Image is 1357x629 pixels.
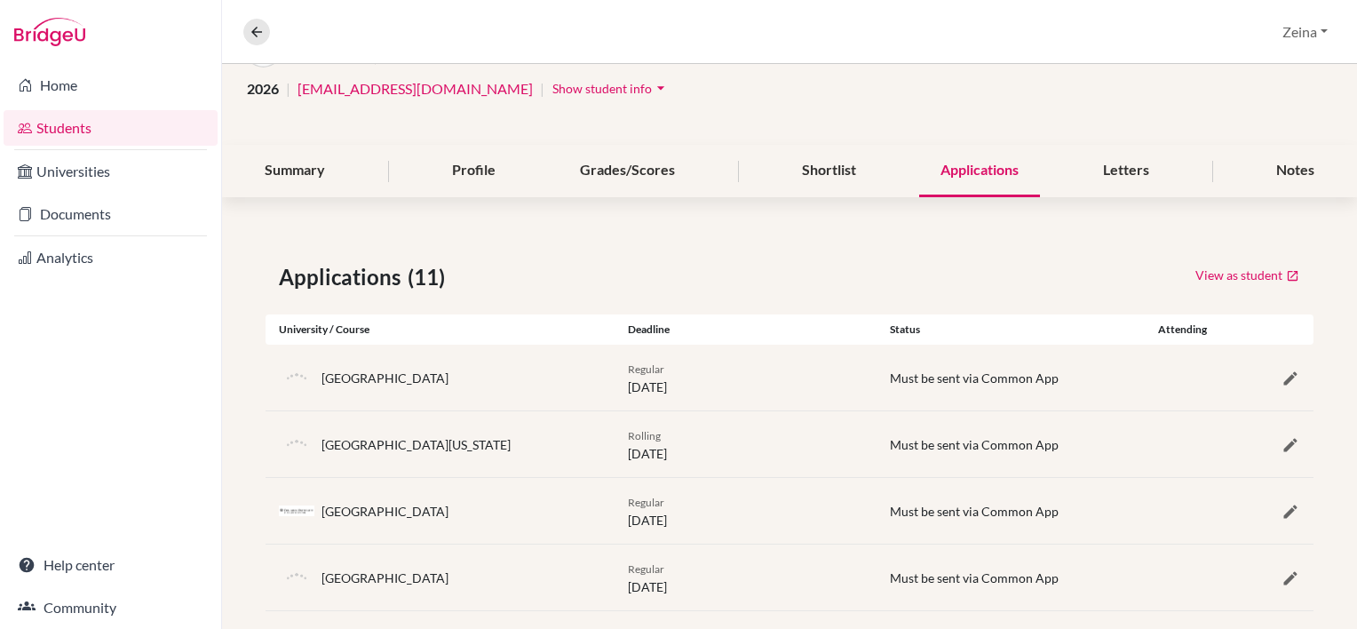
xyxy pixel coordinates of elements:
[890,437,1059,452] span: Must be sent via Common App
[615,559,877,596] div: [DATE]
[279,261,408,293] span: Applications
[1194,261,1300,289] a: View as student
[14,18,85,46] img: Bridge-U
[628,362,664,376] span: Regular
[247,78,279,100] span: 2026
[408,261,452,293] span: (11)
[877,322,1139,338] div: Status
[321,502,448,521] div: [GEOGRAPHIC_DATA]
[279,506,314,517] img: us_col_a9kib6ca.jpeg
[266,322,615,338] div: University / Course
[628,562,664,576] span: Regular
[279,560,314,595] img: default-university-logo-42dd438d0b49c2174d4c41c49dcd67eec2da6d16b3a2f6d5de70cc347232e317.png
[919,145,1040,197] div: Applications
[628,496,664,509] span: Regular
[615,492,877,529] div: [DATE]
[4,196,218,232] a: Documents
[298,78,533,100] a: [EMAIL_ADDRESS][DOMAIN_NAME]
[615,359,877,396] div: [DATE]
[615,426,877,463] div: [DATE]
[243,145,346,197] div: Summary
[4,547,218,583] a: Help center
[559,145,696,197] div: Grades/Scores
[4,110,218,146] a: Students
[321,569,448,587] div: [GEOGRAPHIC_DATA]
[552,81,652,96] span: Show student info
[652,79,670,97] i: arrow_drop_down
[1139,322,1226,338] div: Attending
[4,154,218,189] a: Universities
[431,145,517,197] div: Profile
[279,360,314,395] img: default-university-logo-42dd438d0b49c2174d4c41c49dcd67eec2da6d16b3a2f6d5de70cc347232e317.png
[4,590,218,625] a: Community
[4,68,218,103] a: Home
[890,570,1059,585] span: Must be sent via Common App
[321,435,511,454] div: [GEOGRAPHIC_DATA][US_STATE]
[628,429,661,442] span: Rolling
[321,369,448,387] div: [GEOGRAPHIC_DATA]
[890,370,1059,386] span: Must be sent via Common App
[4,240,218,275] a: Analytics
[781,145,877,197] div: Shortlist
[615,322,877,338] div: Deadline
[552,75,671,102] button: Show student infoarrow_drop_down
[890,504,1059,519] span: Must be sent via Common App
[1082,145,1171,197] div: Letters
[279,426,314,462] img: default-university-logo-42dd438d0b49c2174d4c41c49dcd67eec2da6d16b3a2f6d5de70cc347232e317.png
[1274,15,1336,49] button: Zeina
[540,78,544,100] span: |
[286,78,290,100] span: |
[1255,145,1336,197] div: Notes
